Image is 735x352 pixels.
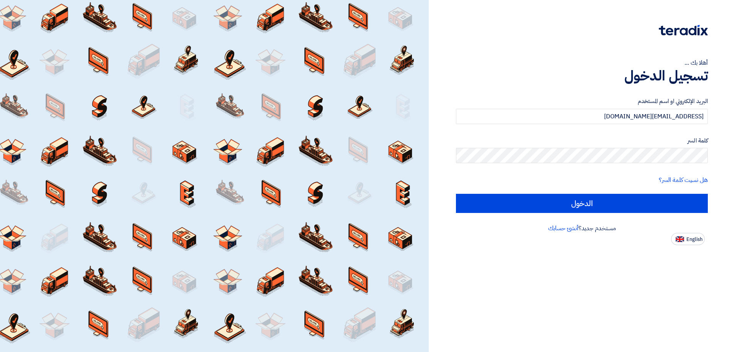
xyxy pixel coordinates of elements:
[456,97,708,106] label: البريد الإلكتروني او اسم المستخدم
[671,233,705,245] button: English
[676,236,684,242] img: en-US.png
[686,237,702,242] span: English
[456,224,708,233] div: مستخدم جديد؟
[456,109,708,124] input: أدخل بريد العمل الإلكتروني او اسم المستخدم الخاص بك ...
[659,25,708,36] img: Teradix logo
[456,136,708,145] label: كلمة السر
[456,58,708,67] div: أهلا بك ...
[456,194,708,213] input: الدخول
[548,224,578,233] a: أنشئ حسابك
[456,67,708,84] h1: تسجيل الدخول
[659,175,708,185] a: هل نسيت كلمة السر؟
